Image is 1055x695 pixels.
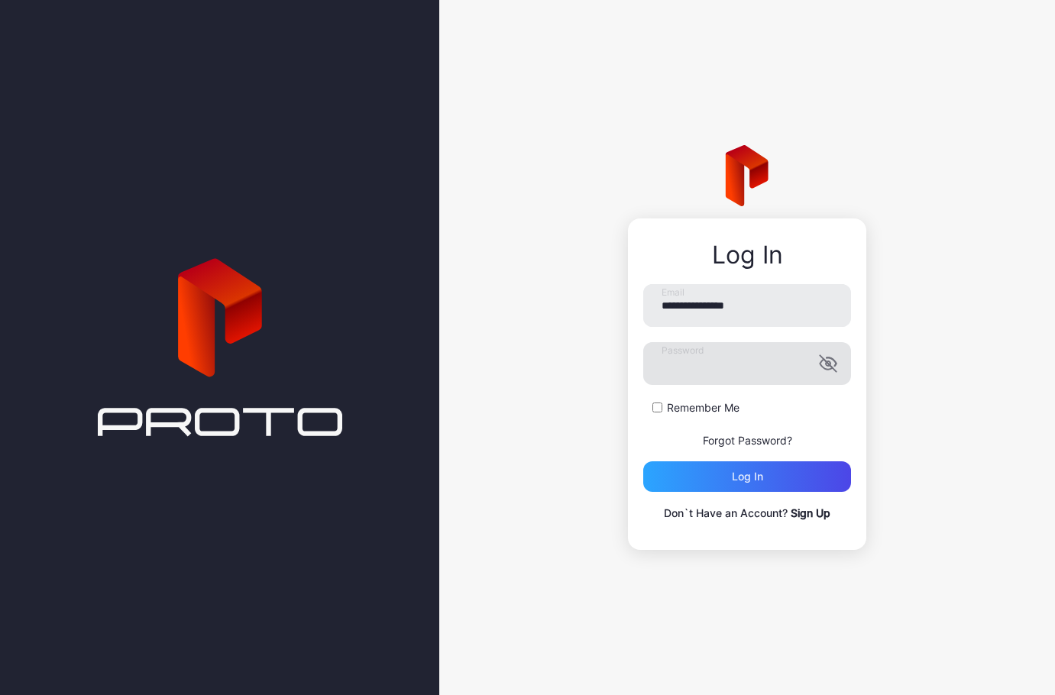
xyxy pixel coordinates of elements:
div: Log In [643,241,851,269]
input: Password [643,342,851,385]
label: Remember Me [667,400,739,415]
a: Forgot Password? [703,434,792,447]
a: Sign Up [791,506,830,519]
button: Password [819,354,837,373]
p: Don`t Have an Account? [643,504,851,522]
button: Log in [643,461,851,492]
div: Log in [732,470,763,483]
input: Email [643,284,851,327]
